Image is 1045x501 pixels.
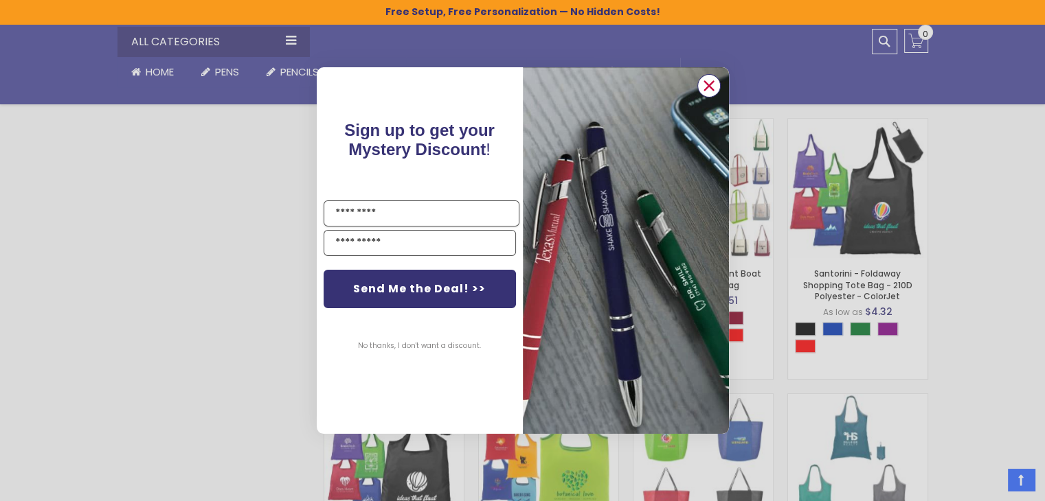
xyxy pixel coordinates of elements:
[697,74,721,97] button: Close dialog
[523,67,729,433] img: pop-up-image
[351,329,488,363] button: No thanks, I don't want a discount.
[344,121,495,159] span: Sign up to get your Mystery Discount
[344,121,495,159] span: !
[324,270,516,308] button: Send Me the Deal! >>
[932,464,1045,501] iframe: Google Customer Reviews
